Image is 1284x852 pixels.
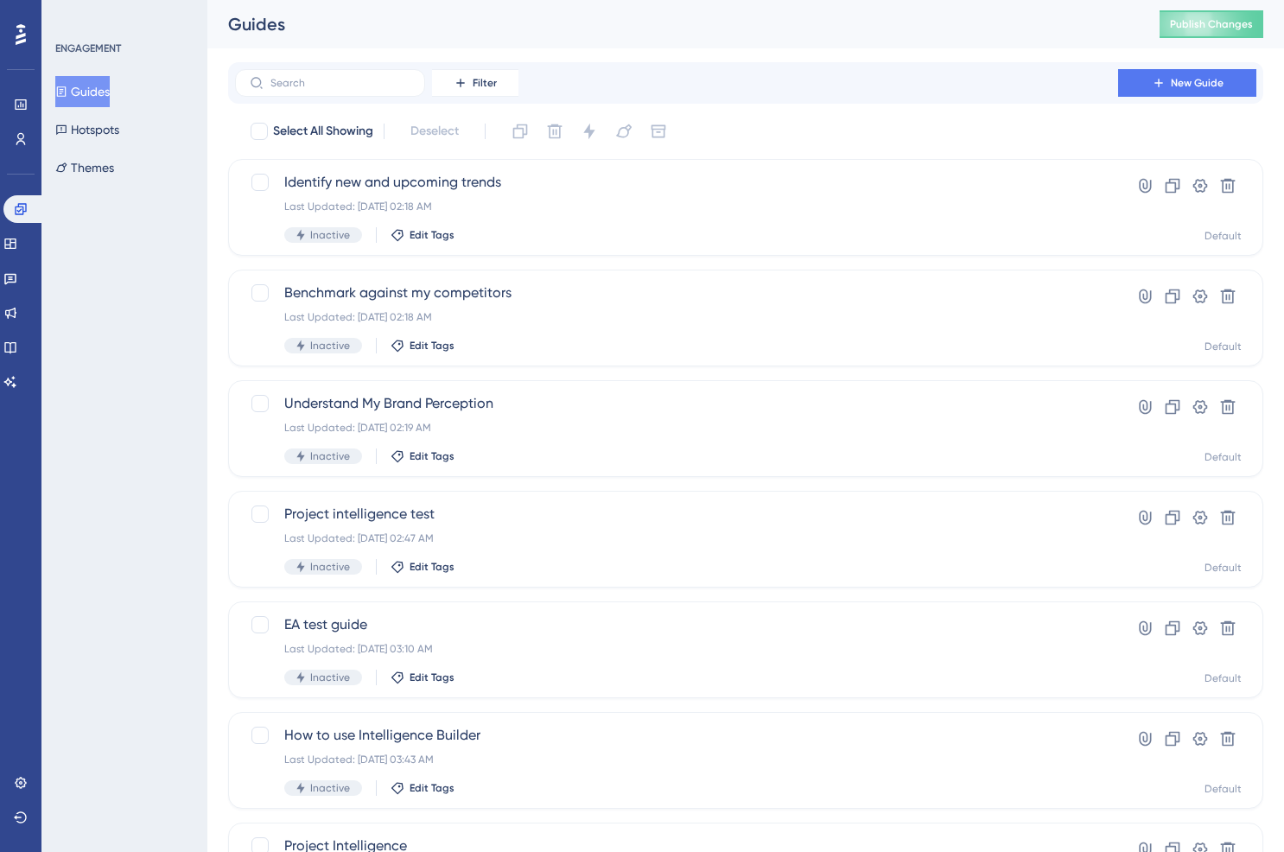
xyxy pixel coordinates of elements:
[1205,561,1242,575] div: Default
[55,41,121,55] div: ENGAGEMENT
[284,421,1069,435] div: Last Updated: [DATE] 02:19 AM
[284,393,1069,414] span: Understand My Brand Perception
[55,152,114,183] button: Themes
[284,283,1069,303] span: Benchmark against my competitors
[410,121,459,142] span: Deselect
[410,449,454,463] span: Edit Tags
[284,725,1069,746] span: How to use Intelligence Builder
[55,114,119,145] button: Hotspots
[1205,340,1242,353] div: Default
[1205,782,1242,796] div: Default
[395,116,474,147] button: Deselect
[310,228,350,242] span: Inactive
[310,671,350,684] span: Inactive
[410,781,454,795] span: Edit Tags
[391,449,454,463] button: Edit Tags
[410,228,454,242] span: Edit Tags
[284,642,1069,656] div: Last Updated: [DATE] 03:10 AM
[284,614,1069,635] span: EA test guide
[410,339,454,353] span: Edit Tags
[473,76,497,90] span: Filter
[284,531,1069,545] div: Last Updated: [DATE] 02:47 AM
[284,172,1069,193] span: Identify new and upcoming trends
[273,121,373,142] span: Select All Showing
[391,228,454,242] button: Edit Tags
[391,339,454,353] button: Edit Tags
[284,200,1069,213] div: Last Updated: [DATE] 02:18 AM
[391,671,454,684] button: Edit Tags
[1118,69,1256,97] button: New Guide
[1205,229,1242,243] div: Default
[310,449,350,463] span: Inactive
[228,12,1116,36] div: Guides
[1171,76,1224,90] span: New Guide
[1205,450,1242,464] div: Default
[310,781,350,795] span: Inactive
[391,560,454,574] button: Edit Tags
[391,781,454,795] button: Edit Tags
[410,560,454,574] span: Edit Tags
[310,339,350,353] span: Inactive
[284,310,1069,324] div: Last Updated: [DATE] 02:18 AM
[284,753,1069,766] div: Last Updated: [DATE] 03:43 AM
[1170,17,1253,31] span: Publish Changes
[410,671,454,684] span: Edit Tags
[310,560,350,574] span: Inactive
[284,504,1069,525] span: Project intelligence test
[1160,10,1263,38] button: Publish Changes
[432,69,518,97] button: Filter
[270,77,410,89] input: Search
[55,76,110,107] button: Guides
[1205,671,1242,685] div: Default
